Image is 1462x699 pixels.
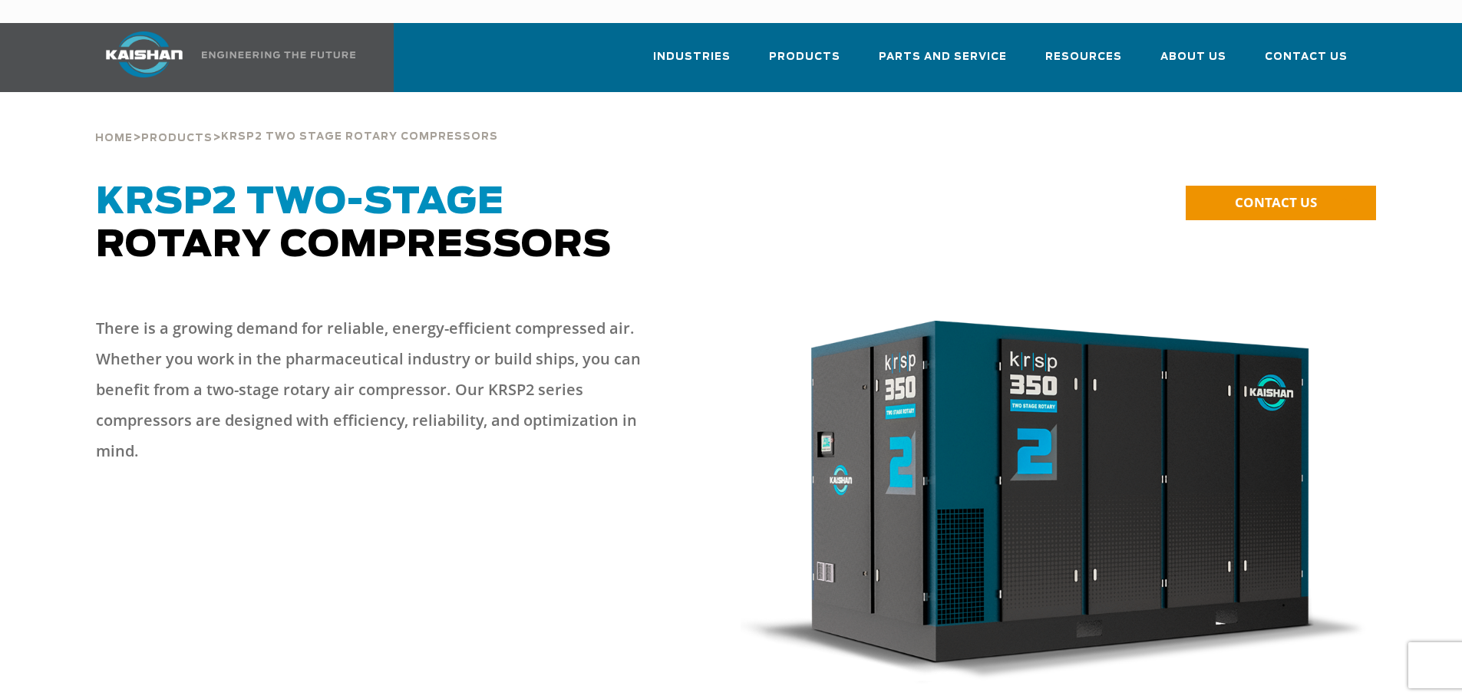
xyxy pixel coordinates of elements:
[141,130,213,144] a: Products
[741,321,1368,684] img: krsp350
[87,31,202,77] img: kaishan logo
[879,48,1007,66] span: Parts and Service
[87,23,358,92] a: Kaishan USA
[95,130,133,144] a: Home
[96,313,670,467] p: There is a growing demand for reliable, energy-efficient compressed air. Whether you work in the ...
[653,48,731,66] span: Industries
[1265,37,1348,89] a: Contact Us
[1160,37,1226,89] a: About Us
[221,132,498,142] span: krsp2 two stage rotary compressors
[1186,186,1376,220] a: CONTACT US
[1265,48,1348,66] span: Contact Us
[1235,193,1317,211] span: CONTACT US
[879,37,1007,89] a: Parts and Service
[1160,48,1226,66] span: About Us
[1045,48,1122,66] span: Resources
[653,37,731,89] a: Industries
[95,134,133,143] span: Home
[96,184,612,264] span: Rotary Compressors
[769,48,840,66] span: Products
[141,134,213,143] span: Products
[769,37,840,89] a: Products
[95,92,498,150] div: > >
[1045,37,1122,89] a: Resources
[202,51,355,58] img: Engineering the future
[96,184,504,221] span: KRSP2 Two-Stage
